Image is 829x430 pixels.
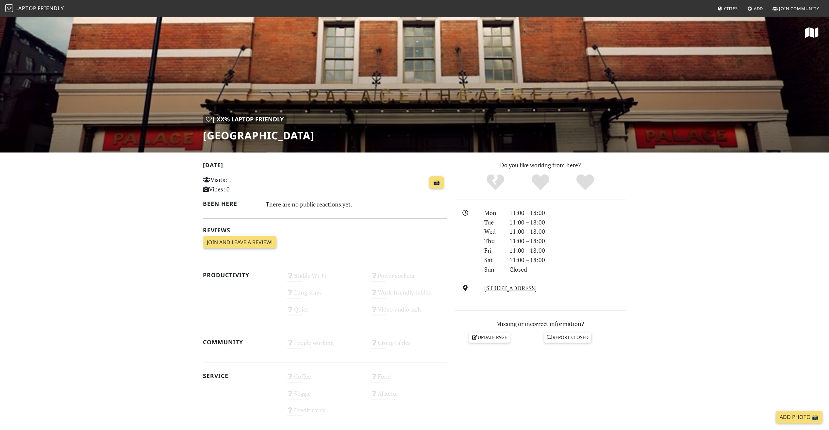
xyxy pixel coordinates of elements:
[15,5,37,12] span: Laptop
[506,208,630,218] div: 11:00 – 18:00
[203,339,279,346] h2: Community
[745,3,766,14] a: Add
[367,287,451,304] div: Work-friendly tables
[544,332,591,342] a: Report closed
[776,411,822,423] a: Add Photo 📸
[5,3,64,14] a: LaptopFriendly LaptopFriendly
[266,199,447,209] div: There are no public reactions yet.
[203,200,258,207] h2: Been here
[506,218,630,227] div: 11:00 – 18:00
[715,3,740,14] a: Cities
[283,405,367,421] div: Credit cards
[367,371,451,388] div: Food
[473,173,518,191] div: No
[724,6,738,11] span: Cities
[506,255,630,265] div: 11:00 – 18:00
[455,160,626,170] p: Do you like working from here?
[518,173,563,191] div: Yes
[203,372,279,379] h2: Service
[480,208,505,218] div: Mon
[283,388,367,405] div: Veggie
[770,3,822,14] a: Join Community
[480,255,505,265] div: Sat
[367,388,451,405] div: Alcohol
[506,227,630,236] div: 11:00 – 18:00
[367,270,451,287] div: Power sockets
[367,304,451,321] div: Video/audio calls
[203,236,276,249] a: Join and leave a review!
[484,284,537,292] a: [STREET_ADDRESS]
[203,272,279,278] h2: Productivity
[283,337,367,354] div: People working
[5,4,13,12] img: LaptopFriendly
[469,332,510,342] a: Update page
[506,246,630,255] div: 11:00 – 18:00
[283,270,367,287] div: Stable Wi-Fi
[203,115,287,124] div: | XX% Laptop Friendly
[480,218,505,227] div: Tue
[779,6,819,11] span: Join Community
[203,162,447,171] h2: [DATE]
[429,176,444,189] a: 📸
[38,5,64,12] span: Friendly
[480,265,505,274] div: Sun
[203,227,447,234] h2: Reviews
[480,227,505,236] div: Wed
[203,175,279,194] p: Visits: 1 Vibes: 0
[283,287,367,304] div: Long stays
[563,173,608,191] div: Definitely!
[480,236,505,246] div: Thu
[506,236,630,246] div: 11:00 – 18:00
[283,304,367,321] div: Quiet
[506,265,630,274] div: Closed
[754,6,763,11] span: Add
[283,371,367,388] div: Coffee
[203,129,314,142] h1: [GEOGRAPHIC_DATA]
[367,337,451,354] div: Group tables
[455,319,626,329] p: Missing or incorrect information?
[480,246,505,255] div: Fri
